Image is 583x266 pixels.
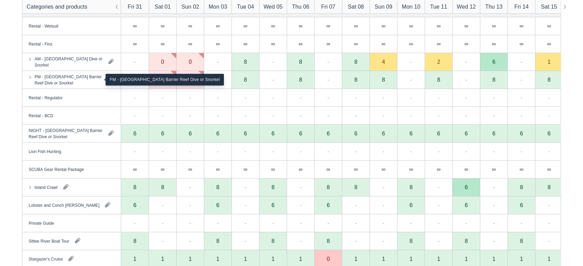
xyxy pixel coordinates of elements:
[134,111,136,120] div: -
[485,3,502,11] div: Thu 13
[438,183,439,191] div: -
[409,202,413,208] div: 6
[314,17,342,35] div: ∞
[342,161,369,178] div: ∞
[216,131,219,136] div: 6
[299,41,303,47] div: ∞
[452,232,480,250] div: 8
[493,93,495,102] div: -
[244,41,247,47] div: ∞
[520,41,523,47] div: ∞
[409,23,413,29] div: ∞
[457,3,476,11] div: Wed 12
[541,3,557,11] div: Sat 15
[520,23,523,29] div: ∞
[326,41,330,47] div: ∞
[514,3,528,11] div: Fri 14
[134,238,137,244] div: 8
[369,125,397,143] div: 6
[355,93,357,102] div: -
[204,196,231,214] div: 6
[548,93,550,102] div: -
[314,196,342,214] div: 6
[465,58,467,66] div: -
[181,3,199,11] div: Sun 02
[216,41,220,47] div: ∞
[465,147,467,155] div: -
[29,23,58,29] div: Rental - Wetsuit
[369,35,397,53] div: ∞
[271,238,275,244] div: 8
[383,147,384,155] div: -
[410,147,412,155] div: -
[437,23,441,29] div: ∞
[507,35,535,53] div: ∞
[327,256,330,262] div: 0
[133,166,137,172] div: ∞
[382,23,385,29] div: ∞
[452,161,480,178] div: ∞
[216,238,219,244] div: 8
[29,41,52,47] div: Rental - Fins
[369,17,397,35] div: ∞
[287,125,314,143] div: 6
[383,183,384,191] div: -
[492,256,495,262] div: 1
[133,41,137,47] div: ∞
[245,93,246,102] div: -
[121,125,149,143] div: 6
[535,161,563,178] div: ∞
[326,166,330,172] div: ∞
[438,93,439,102] div: -
[299,256,302,262] div: 1
[438,111,439,120] div: -
[507,232,535,250] div: 8
[245,111,246,120] div: -
[287,161,314,178] div: ∞
[300,111,302,120] div: -
[161,256,164,262] div: 1
[134,147,136,155] div: -
[300,183,302,191] div: -
[547,41,551,47] div: ∞
[354,41,358,47] div: ∞
[492,131,495,136] div: 6
[231,17,259,35] div: ∞
[29,148,61,154] div: Lion Fish Hunting
[161,184,164,190] div: 8
[121,161,149,178] div: ∞
[464,23,468,29] div: ∞
[204,17,231,35] div: ∞
[121,196,149,214] div: 6
[425,17,452,35] div: ∞
[189,183,191,191] div: -
[342,35,369,53] div: ∞
[314,161,342,178] div: ∞
[520,202,523,208] div: 6
[259,17,287,35] div: ∞
[34,184,58,190] div: Island Crawl
[162,147,164,155] div: -
[189,111,191,120] div: -
[382,166,385,172] div: ∞
[161,131,164,136] div: 6
[382,256,385,262] div: 1
[149,125,176,143] div: 6
[161,41,165,47] div: ∞
[292,3,309,11] div: Thu 06
[271,202,275,208] div: 6
[354,131,357,136] div: 6
[314,232,342,250] div: 8
[437,166,441,172] div: ∞
[465,238,468,244] div: 8
[348,3,364,11] div: Sat 08
[548,111,550,120] div: -
[29,127,103,140] div: NIGHT - [GEOGRAPHIC_DATA] Barrier Reef Dive or Snorkel
[520,238,523,244] div: 8
[383,93,384,102] div: -
[134,256,137,262] div: 1
[397,196,425,214] div: 6
[155,3,171,11] div: Sat 01
[259,232,287,250] div: 8
[410,93,412,102] div: -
